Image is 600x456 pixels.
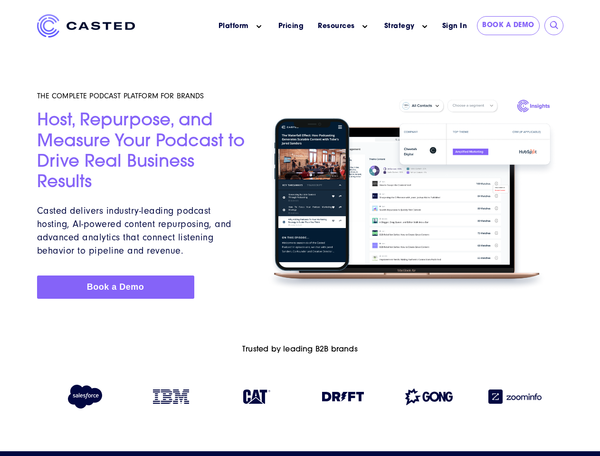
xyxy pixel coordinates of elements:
[437,16,473,37] a: Sign In
[153,389,189,404] img: IBM logo
[87,282,144,292] span: Book a Demo
[318,21,355,31] a: Resources
[550,21,559,30] input: Submit
[488,389,542,404] img: Zoominfo logo
[37,345,563,354] h6: Trusted by leading B2B brands
[64,385,106,408] img: Salesforce logo
[384,21,415,31] a: Strategy
[405,389,453,405] img: Gong logo
[37,91,250,101] h5: THE COMPLETE PODCAST PLATFORM FOR BRANDS
[37,275,194,299] a: Book a Demo
[477,16,540,35] a: Book a Demo
[278,21,304,31] a: Pricing
[37,111,250,193] h2: Host, Repurpose, and Measure Your Podcast to Drive Real Business Results
[261,95,563,295] img: Homepage Hero
[149,14,437,38] nav: Main menu
[37,205,231,256] span: Casted delivers industry-leading podcast hosting, AI-powered content repurposing, and advanced an...
[322,392,364,401] img: Drift logo
[243,389,270,404] img: Caterpillar logo
[37,14,135,38] img: Casted_Logo_Horizontal_FullColor_PUR_BLUE
[219,21,249,31] a: Platform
